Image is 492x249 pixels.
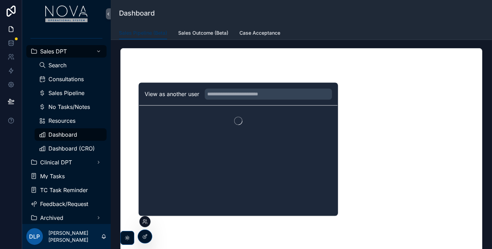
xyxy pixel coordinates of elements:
[26,156,107,169] a: Clinical DPT
[40,187,88,193] span: TC Task Reminder
[45,6,88,22] img: App logo
[35,101,107,113] a: No Tasks/Notes
[40,215,63,221] span: Archived
[239,29,280,36] span: Case Acceptance
[40,173,65,179] span: My Tasks
[178,29,228,36] span: Sales Outcome (Beta)
[35,87,107,99] a: Sales Pipeline
[48,118,75,123] span: Resources
[40,49,67,54] span: Sales DPT
[119,8,155,18] h1: Dashboard
[145,90,199,98] h2: View as another user
[35,114,107,127] a: Resources
[26,45,107,58] a: Sales DPT
[40,160,72,165] span: Clinical DPT
[119,27,167,40] a: Sales Pipeline (Beta)
[48,132,77,137] span: Dashboard
[35,128,107,141] a: Dashboard
[119,29,167,36] span: Sales Pipeline (Beta)
[48,104,90,110] span: No Tasks/Notes
[22,28,111,224] div: scrollable content
[26,212,107,224] a: Archived
[26,198,107,210] a: Feedback/Request
[26,184,107,196] a: TC Task Reminder
[48,230,101,243] p: [PERSON_NAME] [PERSON_NAME]
[35,142,107,155] a: Dashboard (CRO)
[178,27,228,41] a: Sales Outcome (Beta)
[239,27,280,41] a: Case Acceptance
[26,170,107,182] a: My Tasks
[48,76,84,82] span: Consultations
[48,62,66,68] span: Search
[40,201,88,207] span: Feedback/Request
[48,146,95,151] span: Dashboard (CRO)
[35,59,107,71] a: Search
[35,73,107,85] a: Consultations
[48,90,84,96] span: Sales Pipeline
[29,232,40,241] span: DLP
